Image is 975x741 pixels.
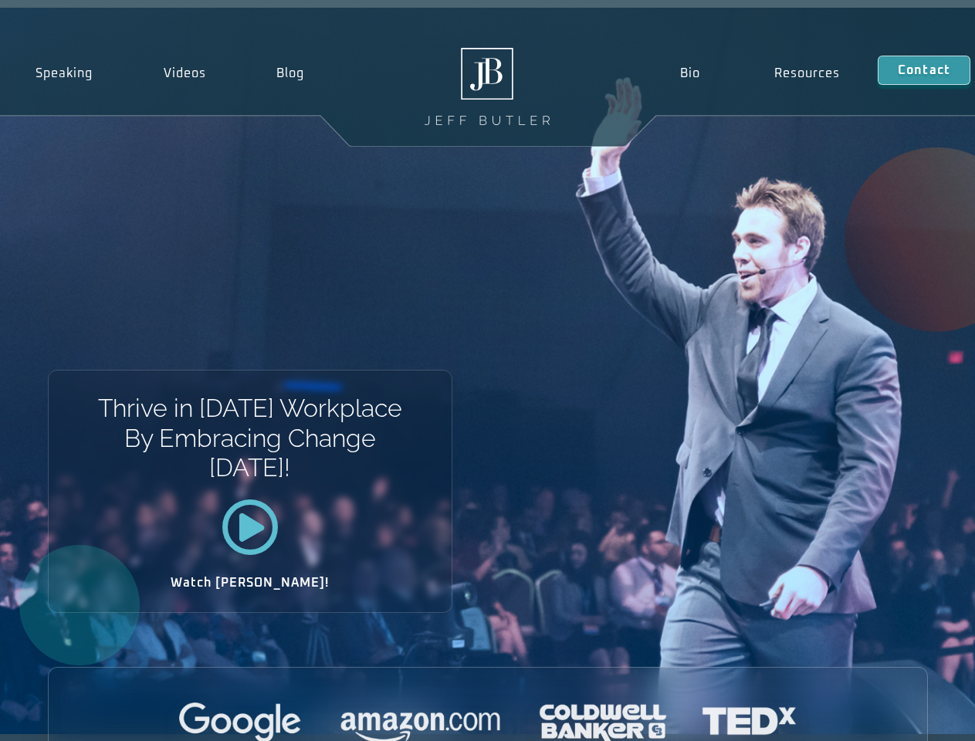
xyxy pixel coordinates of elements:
[878,56,970,85] a: Contact
[96,394,403,482] h1: Thrive in [DATE] Workplace By Embracing Change [DATE]!
[103,577,398,589] h2: Watch [PERSON_NAME]!
[241,56,340,91] a: Blog
[642,56,737,91] a: Bio
[642,56,877,91] nav: Menu
[898,64,950,76] span: Contact
[737,56,878,91] a: Resources
[128,56,242,91] a: Videos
